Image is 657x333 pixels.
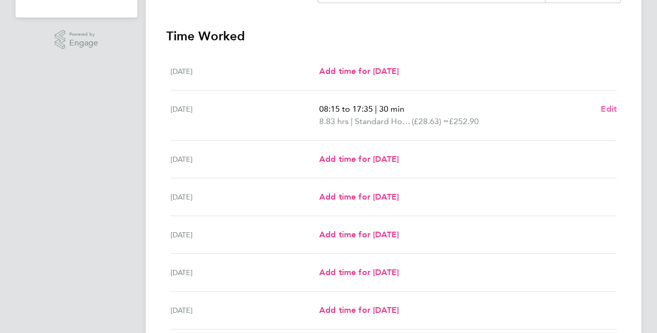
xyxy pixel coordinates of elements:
span: Add time for [DATE] [319,230,399,239]
div: [DATE] [170,65,319,78]
a: Add time for [DATE] [319,65,399,78]
div: [DATE] [170,191,319,203]
span: Powered by [69,30,98,39]
a: Add time for [DATE] [319,229,399,241]
a: Add time for [DATE] [319,191,399,203]
div: [DATE] [170,304,319,316]
span: Add time for [DATE] [319,192,399,202]
a: Add time for [DATE] [319,304,399,316]
a: Add time for [DATE] [319,153,399,165]
div: [DATE] [170,103,319,128]
a: Add time for [DATE] [319,266,399,279]
span: Add time for [DATE] [319,305,399,315]
h3: Time Worked [166,28,621,44]
span: Engage [69,39,98,48]
div: [DATE] [170,229,319,241]
span: 08:15 to 17:35 [319,104,373,114]
span: | [375,104,377,114]
div: [DATE] [170,153,319,165]
span: 30 min [379,104,404,114]
a: Edit [601,103,617,115]
span: Add time for [DATE] [319,154,399,164]
span: (£28.63) = [412,116,449,126]
span: £252.90 [449,116,479,126]
span: Standard Hourly [355,115,412,128]
span: | [351,116,353,126]
span: Add time for [DATE] [319,66,399,76]
a: Powered byEngage [55,30,99,50]
div: [DATE] [170,266,319,279]
span: 8.83 hrs [319,116,349,126]
span: Edit [601,104,617,114]
span: Add time for [DATE] [319,267,399,277]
